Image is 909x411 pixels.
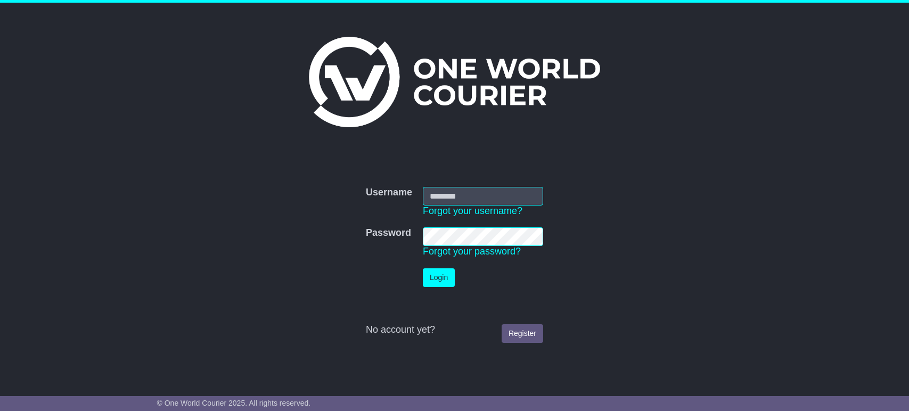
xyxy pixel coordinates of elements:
[502,324,543,343] a: Register
[309,37,600,127] img: One World
[423,246,521,257] a: Forgot your password?
[423,205,522,216] a: Forgot your username?
[366,324,543,336] div: No account yet?
[366,187,412,199] label: Username
[366,227,411,239] label: Password
[423,268,455,287] button: Login
[157,399,311,407] span: © One World Courier 2025. All rights reserved.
